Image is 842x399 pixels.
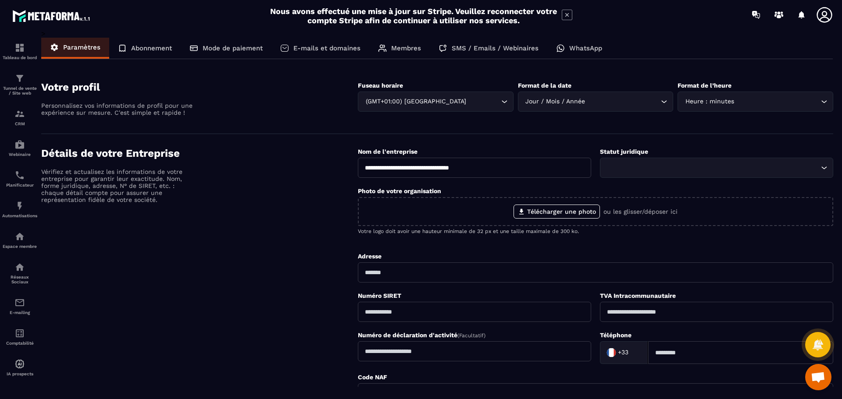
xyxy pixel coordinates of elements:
[358,292,401,299] label: Numéro SIRET
[203,44,263,52] p: Mode de paiement
[618,348,628,357] span: +33
[518,92,674,112] div: Search for option
[270,7,557,25] h2: Nous avons effectué une mise à jour sur Stripe. Veuillez reconnecter votre compte Stripe afin de ...
[2,55,37,60] p: Tableau de bord
[41,102,195,116] p: Personnalisez vos informations de profil pour une expérience sur mesure. C'est simple et rapide !
[600,148,648,155] label: Statut juridique
[2,310,37,315] p: E-mailing
[293,44,360,52] p: E-mails et domaines
[364,97,468,106] span: (GMT+01:00) [GEOGRAPHIC_DATA]
[606,163,819,173] input: Search for option
[2,121,37,126] p: CRM
[2,133,37,163] a: automationsautomationsWebinaire
[2,275,37,284] p: Réseaux Sociaux
[358,374,387,381] label: Code NAF
[41,81,358,93] h4: Votre profil
[678,82,731,89] label: Format de l’heure
[14,170,25,180] img: scheduler
[41,168,195,203] p: Vérifiez et actualisez les informations de votre entreprise pour garantir leur exactitude. Nom, f...
[14,231,25,242] img: automations
[2,291,37,321] a: emailemailE-mailing
[2,255,37,291] a: social-networksocial-networkRéseaux Sociaux
[2,341,37,346] p: Comptabilité
[2,183,37,187] p: Planificateur
[736,97,819,106] input: Search for option
[452,44,539,52] p: SMS / Emails / Webinaires
[587,97,659,106] input: Search for option
[569,44,602,52] p: WhatsApp
[2,67,37,102] a: formationformationTunnel de vente / Site web
[2,102,37,133] a: formationformationCRM
[2,194,37,225] a: automationsautomationsAutomatisations
[2,225,37,255] a: automationsautomationsEspace membre
[524,97,587,106] span: Jour / Mois / Année
[358,332,485,339] label: Numéro de déclaration d'activité
[14,109,25,119] img: formation
[63,43,100,51] p: Paramètres
[41,147,358,159] h4: Détails de votre Entreprise
[14,201,25,211] img: automations
[14,139,25,150] img: automations
[14,73,25,84] img: formation
[468,97,499,106] input: Search for option
[2,321,37,352] a: accountantaccountantComptabilité
[14,262,25,272] img: social-network
[2,36,37,67] a: formationformationTableau de bord
[630,346,639,359] input: Search for option
[358,148,417,155] label: Nom de l'entreprise
[2,371,37,376] p: IA prospects
[131,44,172,52] p: Abonnement
[358,253,382,260] label: Adresse
[683,97,736,106] span: Heure : minutes
[2,86,37,95] p: Tunnel de vente / Site web
[518,82,571,89] label: Format de la date
[14,328,25,339] img: accountant
[358,228,833,234] p: Votre logo doit avoir une hauteur minimale de 32 px et une taille maximale de 300 ko.
[2,152,37,157] p: Webinaire
[14,42,25,53] img: formation
[358,187,441,194] label: Photo de votre organisation
[2,163,37,194] a: schedulerschedulerPlanificateur
[358,82,403,89] label: Fuseau horaire
[603,208,678,215] p: ou les glisser/déposer ici
[14,359,25,369] img: automations
[2,213,37,218] p: Automatisations
[391,44,421,52] p: Membres
[2,244,37,249] p: Espace membre
[678,92,833,112] div: Search for option
[600,292,676,299] label: TVA Intracommunautaire
[603,344,620,361] img: Country Flag
[600,341,648,364] div: Search for option
[600,158,833,178] div: Search for option
[600,332,631,339] label: Téléphone
[805,364,831,390] a: Ouvrir le chat
[358,92,514,112] div: Search for option
[514,205,600,219] label: Télécharger une photo
[14,297,25,308] img: email
[12,8,91,24] img: logo
[457,332,485,339] span: (Facultatif)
